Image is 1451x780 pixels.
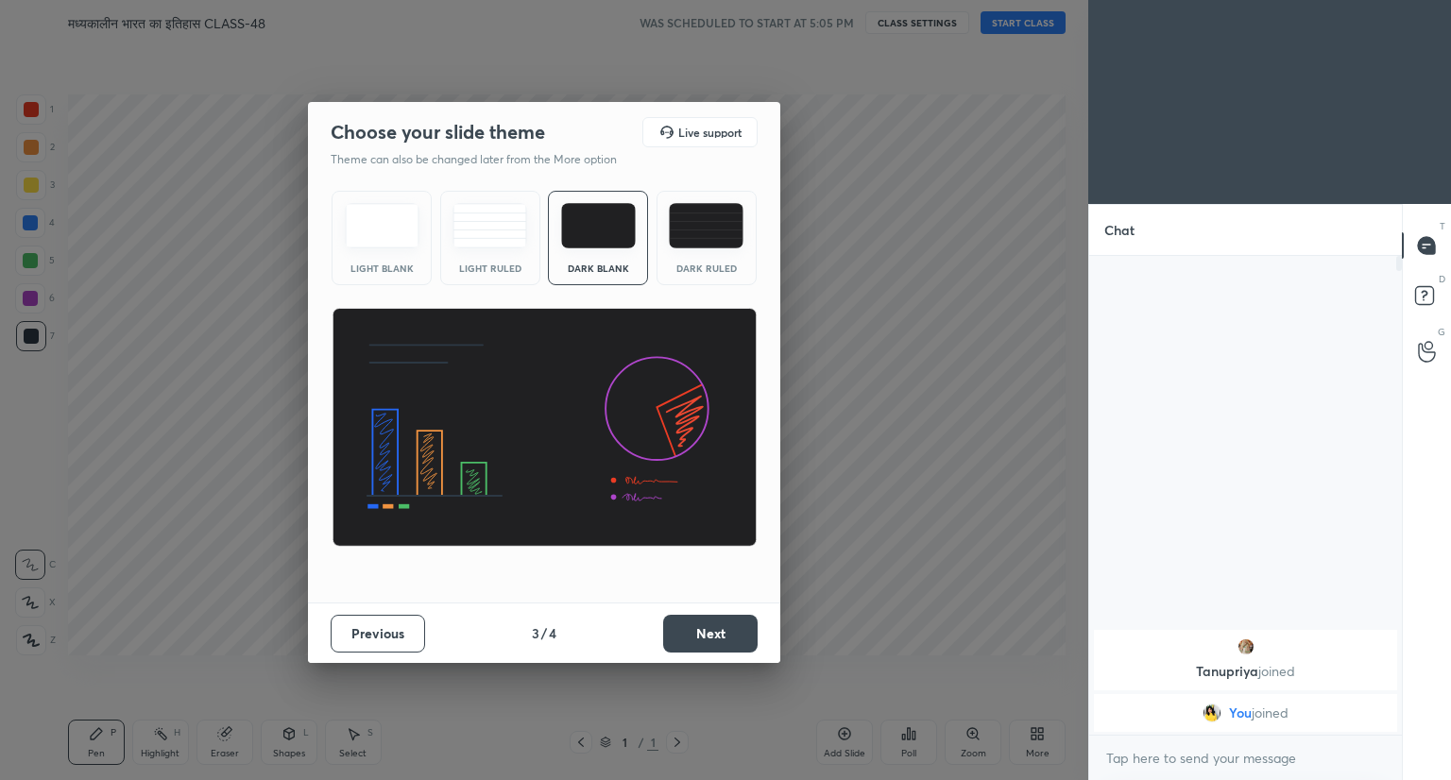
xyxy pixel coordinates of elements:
img: darkThemeBanner.d06ce4a2.svg [332,308,758,548]
img: lightTheme.e5ed3b09.svg [345,203,419,248]
div: Light Blank [344,263,419,273]
h4: 3 [532,623,539,643]
img: 4ca2fbd640894012b93595f5f4f6ad87.jpg [1237,637,1255,656]
button: Previous [331,615,425,653]
div: Light Ruled [452,263,528,273]
div: Dark Blank [560,263,636,273]
img: darkTheme.f0cc69e5.svg [561,203,636,248]
p: T [1440,219,1445,233]
div: Dark Ruled [669,263,744,273]
p: G [1438,325,1445,339]
h5: Live support [678,127,742,138]
img: b7ff81f82511446cb470fc7d5bf18fca.jpg [1203,704,1221,722]
img: lightRuledTheme.5fabf969.svg [452,203,527,248]
p: Tanupriya [1105,664,1386,679]
p: Theme can also be changed later from the More option [331,151,637,168]
p: Chat [1089,205,1150,255]
h4: 4 [549,623,556,643]
h2: Choose your slide theme [331,120,545,144]
img: darkRuledTheme.de295e13.svg [669,203,743,248]
span: You [1229,705,1252,721]
p: D [1439,272,1445,286]
span: joined [1252,705,1289,721]
div: grid [1089,626,1402,736]
span: joined [1258,662,1295,680]
button: Next [663,615,758,653]
h4: / [541,623,547,643]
